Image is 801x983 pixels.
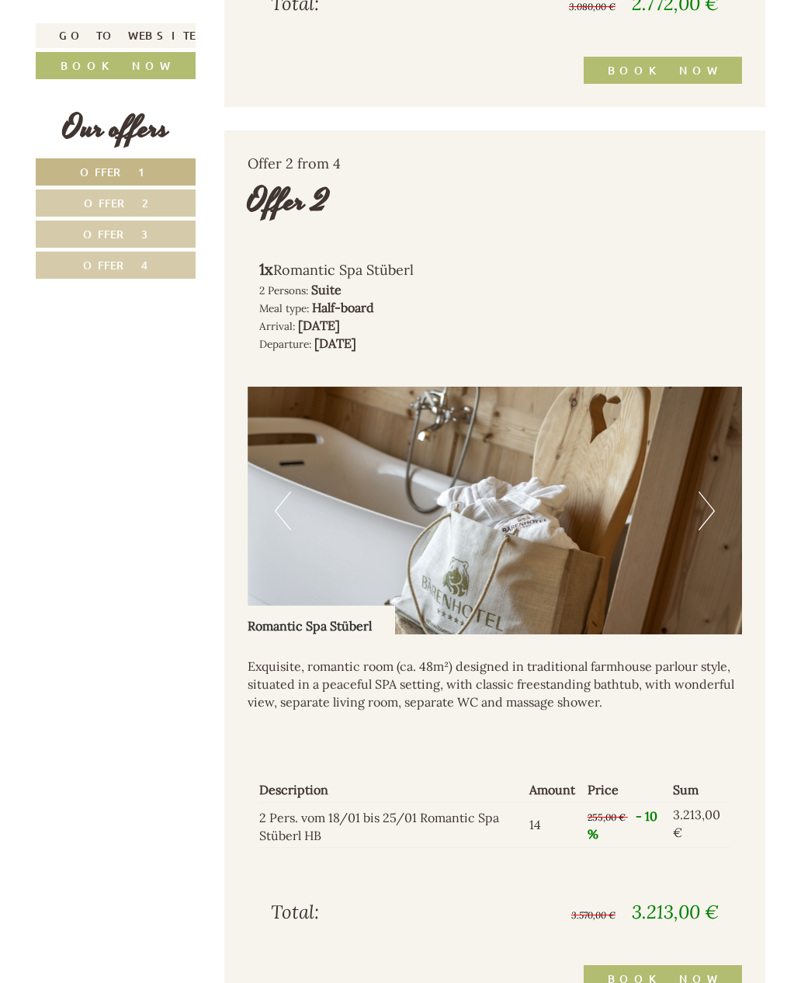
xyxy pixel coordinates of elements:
[83,227,148,241] span: Offer 3
[667,802,730,848] td: 3.213,00 €
[36,106,196,151] div: Our offers
[248,606,395,635] div: Romantic Spa Stüberl
[588,811,626,823] span: 255,00 €
[699,491,715,530] button: Next
[581,778,667,802] th: Price
[259,778,523,802] th: Description
[523,802,581,848] td: 14
[311,282,342,297] b: Suite
[588,808,657,842] span: - 10 %
[248,387,743,634] img: image
[298,318,340,333] b: [DATE]
[569,1,615,12] span: 3.080,00 €
[259,259,273,279] b: 1x
[259,319,295,333] small: Arrival:
[259,301,309,315] small: Meal type:
[248,658,743,711] p: Exquisite, romantic room (ca. 48m²) designed in traditional farmhouse parlour style, situated in ...
[314,335,356,351] b: [DATE]
[259,259,472,281] div: Romantic Spa Stüberl
[312,300,374,315] b: Half-board
[80,165,152,179] span: Offer 1
[248,155,341,172] span: Offer 2 from 4
[259,802,523,848] td: 2 Pers. vom 18/01 bis 25/01 Romantic Spa Stüberl HB
[36,52,196,79] a: Book now
[571,909,615,921] span: 3.570,00 €
[584,57,742,84] a: Book now
[275,491,291,530] button: Previous
[83,258,148,273] span: Offer 4
[259,283,308,297] small: 2 Persons:
[667,778,730,802] th: Sum
[248,179,329,224] div: Offer 2
[36,23,196,48] a: Go to website
[632,900,719,924] span: 3.213,00 €
[523,778,581,802] th: Amount
[259,337,311,351] small: Departure:
[84,196,148,210] span: Offer 2
[259,899,495,926] div: Total:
